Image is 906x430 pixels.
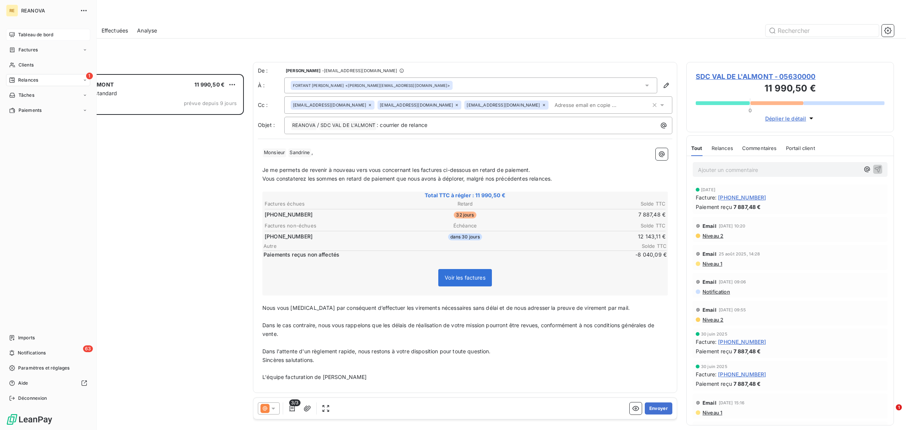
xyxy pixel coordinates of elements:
span: / [317,122,319,128]
span: 30 juin 2025 [701,364,727,369]
span: 28 avr. 2025 [701,425,727,429]
span: Notification [702,289,730,295]
span: Facture : [696,370,716,378]
th: Retard [398,200,532,208]
span: [PHONE_NUMBER] [718,193,766,201]
th: Échéance [398,222,532,230]
span: Tableau de bord [18,31,53,38]
span: 25 août 2025, 14:28 [719,252,760,256]
td: [PHONE_NUMBER] [264,232,398,241]
span: Facture : [696,193,716,201]
span: Aide [18,380,28,387]
span: SDC VAL DE L'ALMONT [319,121,376,130]
span: Relances [18,77,38,84]
span: Solde TTC [621,243,667,249]
span: Paiements reçus non affectés [263,251,620,258]
img: Logo LeanPay [6,413,53,425]
span: : courrier de relance [377,122,427,128]
span: Monsieur [263,148,286,157]
span: Clients [18,62,34,68]
span: Vous constaterez les sommes en retard de paiement que nous avons à déplorer, malgré nos précédent... [262,175,552,182]
div: RE [6,5,18,17]
span: Paiement reçu [696,380,732,388]
label: Cc : [258,101,284,109]
span: Imports [18,334,35,341]
label: À : [258,82,284,89]
span: Facture : [696,338,716,346]
span: , [311,149,313,155]
span: Paiements [18,107,42,114]
span: - [EMAIL_ADDRESS][DOMAIN_NAME] [322,68,397,73]
th: Factures échues [264,200,398,208]
span: SDC VAL DE L'ALMONT - 05630000 [696,71,884,82]
span: Déconnexion [18,395,47,402]
span: [DATE] 09:55 [719,308,746,312]
span: [PHONE_NUMBER] [718,338,766,346]
span: Factures [18,46,38,53]
span: 1 [896,404,902,410]
button: Envoyer [645,402,672,415]
span: [DATE] 15:16 [719,401,745,405]
span: Paiement reçu [696,203,732,211]
span: [PHONE_NUMBER] [265,211,313,218]
span: Analyse [137,27,157,34]
span: Objet : [258,122,275,128]
span: Email [703,307,716,313]
th: Factures non-échues [264,222,398,230]
span: prévue depuis 9 jours [184,100,237,106]
span: [EMAIL_ADDRESS][DOMAIN_NAME] [467,103,540,107]
span: Relances [712,145,733,151]
span: [PHONE_NUMBER] [718,370,766,378]
span: FORTANT [PERSON_NAME] [293,83,344,88]
span: Niveau 1 [702,261,722,267]
span: Effectuées [102,27,128,34]
span: Email [703,279,716,285]
input: Rechercher [766,25,879,37]
span: [EMAIL_ADDRESS][DOMAIN_NAME] [380,103,453,107]
span: Voir les factures [445,274,485,281]
span: Tout [691,145,703,151]
span: Déplier le détail [765,114,806,122]
span: 3/3 [289,399,300,406]
h3: 11 990,50 € [696,82,884,97]
span: Sincères salutations. [262,357,314,363]
span: Sandrine [288,148,311,157]
span: [DATE] [701,187,715,192]
span: Je me permets de revenir à nouveau vers vous concernant les factures ci-dessous en retard de paie... [262,167,530,173]
span: 0 [749,107,752,113]
th: Solde TTC [533,200,666,208]
span: Total TTC à régler : 11 990,50 € [263,192,667,199]
span: [DATE] 10:20 [719,224,746,228]
td: 12 143,11 € [533,232,666,241]
span: Autre [263,243,621,249]
td: 7 887,48 € [533,210,666,219]
span: Dans l'attente d'un règlement rapide, nous restons à votre disposition pour toute question. [262,348,491,354]
span: REANOVA [291,121,317,130]
span: [DATE] 09:06 [719,280,746,284]
span: Niveau 2 [702,233,723,239]
span: REANOVA [21,8,75,14]
span: Niveau 2 [702,317,723,323]
span: De : [258,67,284,74]
a: Aide [6,377,90,389]
span: Commentaires [742,145,777,151]
span: 11 990,50 € [194,81,225,88]
button: Déplier le détail [763,114,818,123]
span: dans 30 jours [448,234,482,240]
span: Email [703,251,716,257]
span: [EMAIL_ADDRESS][DOMAIN_NAME] [293,103,366,107]
span: Dans le cas contraire, nous vous rappelons que les délais de réalisation de votre mission pourron... [262,322,656,337]
th: Solde TTC [533,222,666,230]
div: <[PERSON_NAME][EMAIL_ADDRESS][DOMAIN_NAME]> [293,83,450,88]
span: Paramètres et réglages [18,365,69,371]
span: 63 [83,345,93,352]
span: L'équipe facturation de [PERSON_NAME] [262,374,367,380]
span: [PERSON_NAME] [286,68,320,73]
span: Email [703,400,716,406]
span: Email [703,223,716,229]
input: Adresse email en copie ... [552,99,639,111]
span: Notifications [18,350,46,356]
span: 1 [86,73,93,79]
span: Portail client [786,145,815,151]
iframe: Intercom live chat [880,404,898,422]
